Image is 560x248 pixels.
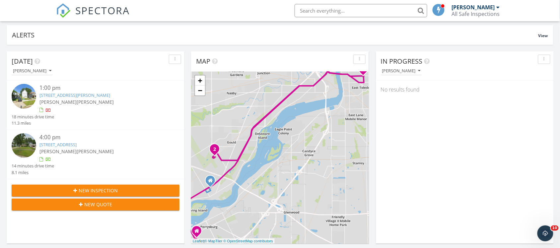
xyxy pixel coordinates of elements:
[84,201,112,208] span: New Quote
[362,67,365,72] i: 1
[39,99,77,105] span: [PERSON_NAME]
[382,69,421,73] div: [PERSON_NAME]
[363,69,367,73] div: 610 Parker Ave, Toledo, OH 43605
[452,4,495,11] div: [PERSON_NAME]
[295,4,427,17] input: Search everything...
[77,148,114,155] span: [PERSON_NAME]
[79,187,118,194] span: New Inspection
[12,185,179,197] button: New Inspection
[13,69,51,73] div: [PERSON_NAME]
[195,86,205,95] a: Zoom out
[39,148,77,155] span: [PERSON_NAME]
[538,33,548,38] span: View
[75,3,130,17] span: SPECTORA
[12,114,54,120] div: 18 minutes drive time
[12,133,179,176] a: 4:00 pm [STREET_ADDRESS] [PERSON_NAME][PERSON_NAME] 14 minutes drive time 8.1 miles
[215,149,219,153] div: 3626 Greenlawn Ct, Toledo, OH 43614
[12,169,54,176] div: 8.1 miles
[12,57,33,66] span: [DATE]
[193,239,204,243] a: Leaflet
[56,9,130,23] a: SPECTORA
[210,180,214,184] div: 930 Askin St, Maumee OH 43537
[197,231,201,235] div: 548 W 6th, Perrysburg Ohio 43551
[191,238,275,244] div: |
[56,3,71,18] img: The Best Home Inspection Software - Spectora
[213,147,216,152] i: 2
[77,99,114,105] span: [PERSON_NAME]
[12,133,36,158] img: streetview
[12,199,179,211] button: New Quote
[205,239,223,243] a: © MapTiler
[224,239,273,243] a: © OpenStreetMap contributors
[12,163,54,169] div: 14 minutes drive time
[195,76,205,86] a: Zoom in
[39,84,166,92] div: 1:00 pm
[12,31,538,39] div: Alerts
[376,81,554,98] div: No results found
[381,67,422,76] button: [PERSON_NAME]
[452,11,500,17] div: All Safe Inspections
[12,84,179,126] a: 1:00 pm [STREET_ADDRESS][PERSON_NAME] [PERSON_NAME][PERSON_NAME] 18 minutes drive time 11.3 miles
[381,57,423,66] span: In Progress
[39,92,110,98] a: [STREET_ADDRESS][PERSON_NAME]
[39,142,77,148] a: [STREET_ADDRESS]
[39,133,166,142] div: 4:00 pm
[537,225,553,241] iframe: Intercom live chat
[12,84,36,108] img: streetview
[551,225,559,231] span: 10
[12,67,53,76] button: [PERSON_NAME]
[196,57,210,66] span: Map
[12,120,54,126] div: 11.3 miles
